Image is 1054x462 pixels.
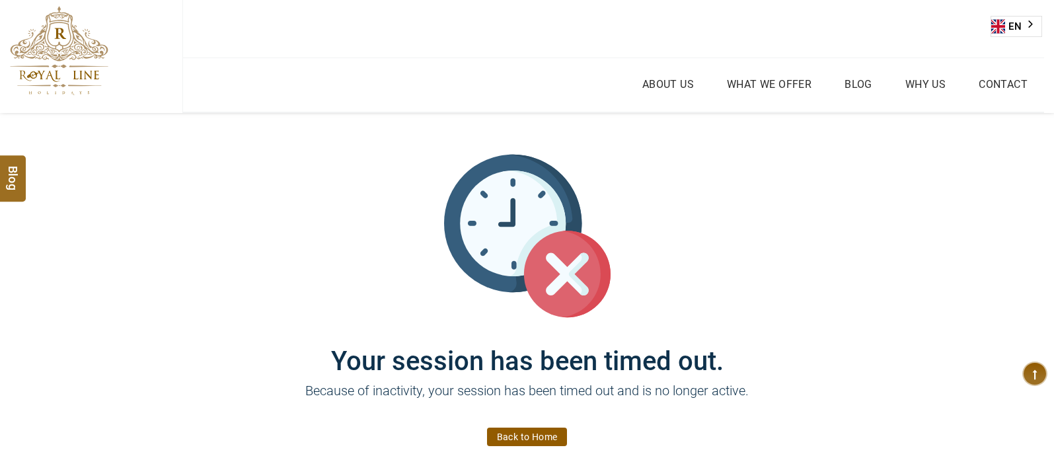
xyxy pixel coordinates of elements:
a: Blog [841,75,876,94]
img: session_time_out.svg [444,153,611,319]
div: Language [991,16,1042,37]
img: The Royal Line Holidays [10,6,108,95]
h1: Your session has been timed out. [131,319,924,377]
a: Why Us [902,75,949,94]
aside: Language selected: English [991,16,1042,37]
span: Blog [5,165,22,176]
a: About Us [639,75,697,94]
a: Contact [975,75,1031,94]
a: Back to Home [487,428,568,446]
p: Because of inactivity, your session has been timed out and is no longer active. [131,381,924,420]
a: What we Offer [724,75,815,94]
a: EN [991,17,1041,36]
